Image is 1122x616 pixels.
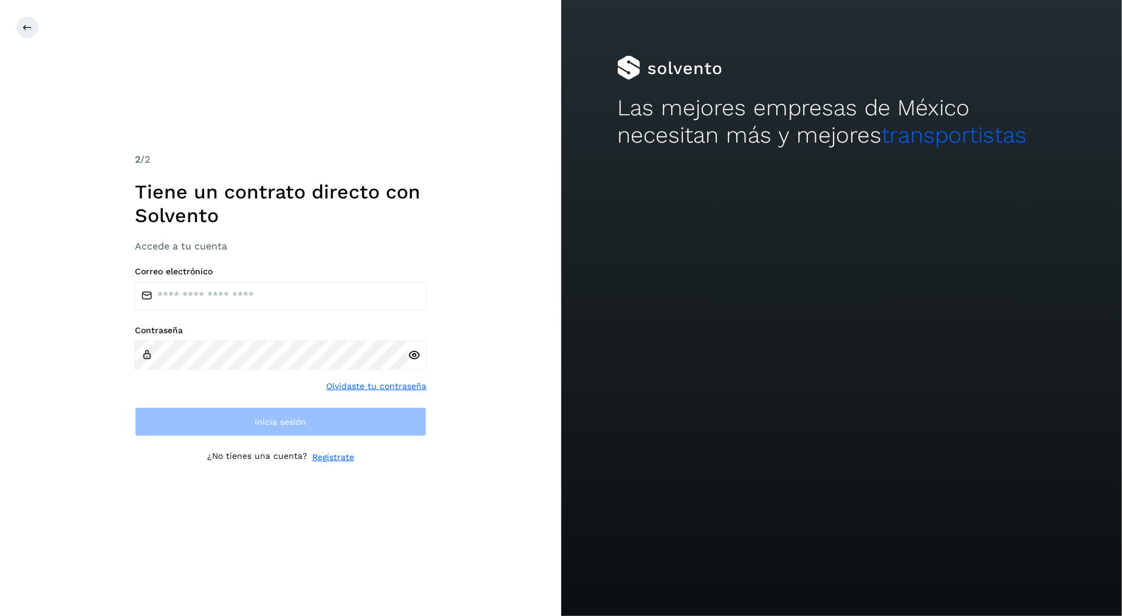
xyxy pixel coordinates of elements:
label: Contraseña [135,325,426,336]
div: /2 [135,152,426,167]
h1: Tiene un contrato directo con Solvento [135,180,426,227]
span: 2 [135,154,140,165]
h3: Accede a tu cuenta [135,240,426,252]
p: ¿No tienes una cuenta? [207,451,307,464]
a: Olvidaste tu contraseña [326,380,426,393]
button: Inicia sesión [135,407,426,436]
label: Correo electrónico [135,266,426,277]
span: Inicia sesión [255,418,306,426]
h2: Las mejores empresas de México necesitan más y mejores [617,95,1066,149]
span: transportistas [881,122,1027,148]
a: Regístrate [312,451,354,464]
